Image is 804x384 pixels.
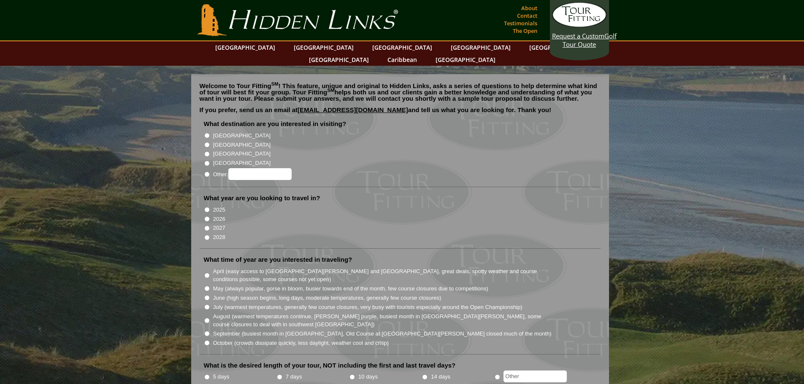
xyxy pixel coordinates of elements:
sup: SM [271,81,279,86]
label: 14 days [431,373,450,381]
a: [GEOGRAPHIC_DATA] [290,41,358,54]
a: [GEOGRAPHIC_DATA] [447,41,515,54]
a: [GEOGRAPHIC_DATA] [368,41,436,54]
label: [GEOGRAPHIC_DATA] [213,159,271,167]
label: April (easy access to [GEOGRAPHIC_DATA][PERSON_NAME] and [GEOGRAPHIC_DATA], great deals, spotty w... [213,267,552,284]
a: Caribbean [383,54,421,66]
label: Other: [213,168,292,180]
label: What is the desired length of your tour, NOT including the first and last travel days? [204,361,456,370]
a: [GEOGRAPHIC_DATA] [305,54,373,66]
label: 5 days [213,373,230,381]
label: 2025 [213,206,225,214]
a: Contact [515,10,539,21]
label: October (crowds dissipate quickly, less daylight, weather cool and crisp) [213,339,389,347]
label: June (high season begins, long days, moderate temperatures, generally few course closures) [213,294,441,302]
label: July (warmest temperatures, generally few course closures, very busy with tourists especially aro... [213,303,522,311]
label: [GEOGRAPHIC_DATA] [213,141,271,149]
label: What year are you looking to travel in? [204,194,320,202]
sup: SM [328,88,335,93]
label: 2028 [213,233,225,242]
label: 2026 [213,215,225,223]
a: About [519,2,539,14]
input: Other: [228,168,292,180]
a: [GEOGRAPHIC_DATA] [525,41,593,54]
label: September (busiest month in [GEOGRAPHIC_DATA], Old Course at [GEOGRAPHIC_DATA][PERSON_NAME] close... [213,330,552,338]
label: 2027 [213,224,225,232]
a: Testimonials [502,17,539,29]
input: Other [504,371,567,382]
label: What destination are you interested in visiting? [204,120,347,128]
a: [EMAIL_ADDRESS][DOMAIN_NAME] [298,106,408,113]
label: 7 days [286,373,302,381]
p: If you prefer, send us an email at and tell us what you are looking for. Thank you! [200,107,601,119]
a: [GEOGRAPHIC_DATA] [211,41,279,54]
label: [GEOGRAPHIC_DATA] [213,132,271,140]
p: Welcome to Tour Fitting ! This feature, unique and original to Hidden Links, asks a series of que... [200,83,601,102]
label: [GEOGRAPHIC_DATA] [213,150,271,158]
span: Request a Custom [552,32,604,40]
label: 10 days [358,373,378,381]
label: May (always popular, gorse in bloom, busier towards end of the month, few course closures due to ... [213,285,488,293]
a: [GEOGRAPHIC_DATA] [431,54,500,66]
label: What time of year are you interested in traveling? [204,255,352,264]
a: Request a CustomGolf Tour Quote [552,2,607,48]
a: The Open [511,25,539,37]
label: August (warmest temperatures continue, [PERSON_NAME] purple, busiest month in [GEOGRAPHIC_DATA][P... [213,312,552,329]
